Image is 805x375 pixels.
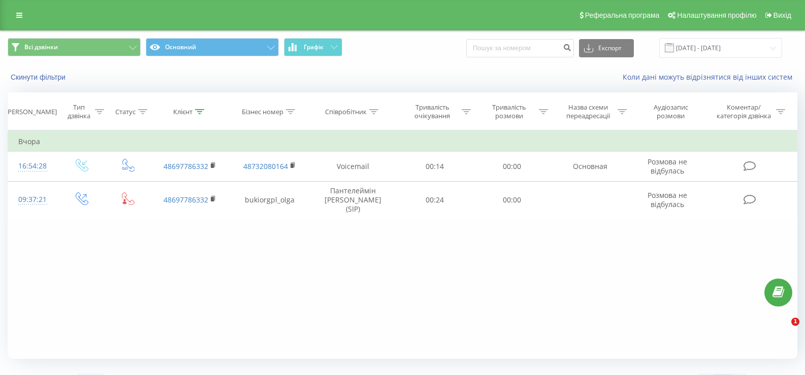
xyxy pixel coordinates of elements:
[770,318,795,342] iframe: Intercom live chat
[648,190,687,209] span: Розмова не відбулась
[585,11,660,19] span: Реферальна програма
[405,103,459,120] div: Тривалість очікування
[714,103,774,120] div: Коментар/категорія дзвінка
[482,103,536,120] div: Тривалість розмови
[243,161,288,171] a: 48732080164
[473,181,551,219] td: 00:00
[173,108,192,116] div: Клієнт
[325,108,367,116] div: Співробітник
[550,152,630,181] td: Основная
[561,103,615,120] div: Назва схеми переадресації
[24,43,58,51] span: Всі дзвінки
[648,157,687,176] span: Розмова не відбулась
[774,11,791,19] span: Вихід
[242,108,283,116] div: Бізнес номер
[6,108,57,116] div: [PERSON_NAME]
[473,152,551,181] td: 00:00
[310,152,396,181] td: Voicemail
[639,103,702,120] div: Аудіозапис розмови
[8,73,71,82] button: Скинути фільтри
[164,195,208,204] a: 48697786332
[284,38,342,56] button: Графік
[579,39,634,57] button: Експорт
[396,181,473,219] td: 00:24
[304,44,324,51] span: Графік
[677,11,756,19] span: Налаштування профілю
[8,38,141,56] button: Всі дзвінки
[146,38,279,56] button: Основний
[164,161,208,171] a: 48697786332
[8,131,797,152] td: Вчора
[396,152,473,181] td: 00:14
[466,39,574,57] input: Пошук за номером
[310,181,396,219] td: Пантелеймін [PERSON_NAME] (SIP)
[230,181,310,219] td: bukiorgpl_olga
[66,103,92,120] div: Тип дзвінка
[115,108,136,116] div: Статус
[18,190,47,210] div: 09:37:21
[623,72,797,82] a: Коли дані можуть відрізнятися вiд інших систем
[18,156,47,176] div: 16:54:28
[791,318,799,326] span: 1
